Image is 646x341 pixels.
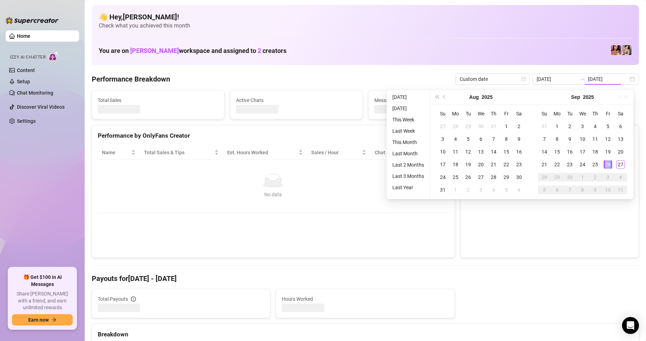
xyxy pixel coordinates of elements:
[258,47,261,54] span: 2
[466,131,633,140] div: Sales by OnlyFans Creator
[98,96,218,104] span: Total Sales
[144,149,213,156] span: Total Sales & Tips
[236,96,357,104] span: Active Chats
[99,22,632,30] span: Check what you achieved this month
[460,74,525,84] span: Custom date
[17,90,53,96] a: Chat Monitoring
[10,54,46,61] span: Izzy AI Chatter
[99,47,286,55] h1: You are on workspace and assigned to creators
[17,118,36,124] a: Settings
[375,149,439,156] span: Chat Conversion
[28,317,49,323] span: Earn now
[92,274,639,283] h4: Payouts for [DATE] - [DATE]
[12,314,73,325] button: Earn nowarrow-right
[98,131,449,140] div: Performance by OnlyFans Creator
[622,317,639,334] div: Open Intercom Messenger
[102,149,130,156] span: Name
[98,146,140,160] th: Name
[521,77,526,81] span: calendar
[98,330,633,339] div: Breakdown
[140,146,223,160] th: Total Sales & Tips
[130,47,179,54] span: [PERSON_NAME]
[98,295,128,303] span: Total Payouts
[588,75,628,83] input: End date
[227,149,297,156] div: Est. Hours Worked
[580,76,585,82] span: swap-right
[12,274,73,288] span: 🎁 Get $100 in AI Messages
[17,33,30,39] a: Home
[17,67,35,73] a: Content
[622,45,632,55] img: Jenna
[131,297,136,301] span: info-circle
[105,191,442,198] div: No data
[48,51,59,61] img: AI Chatter
[307,146,370,160] th: Sales / Hour
[52,317,56,322] span: arrow-right
[12,291,73,311] span: Share [PERSON_NAME] with a friend, and earn unlimited rewards
[611,45,621,55] img: GODDESS
[311,149,361,156] span: Sales / Hour
[282,295,448,303] span: Hours Worked
[537,75,577,83] input: Start date
[374,96,495,104] span: Messages Sent
[17,104,65,110] a: Discover Viral Videos
[92,74,170,84] h4: Performance Breakdown
[580,76,585,82] span: to
[17,79,30,84] a: Setup
[370,146,448,160] th: Chat Conversion
[99,12,632,22] h4: 👋 Hey, [PERSON_NAME] !
[6,17,59,24] img: logo-BBDzfeDw.svg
